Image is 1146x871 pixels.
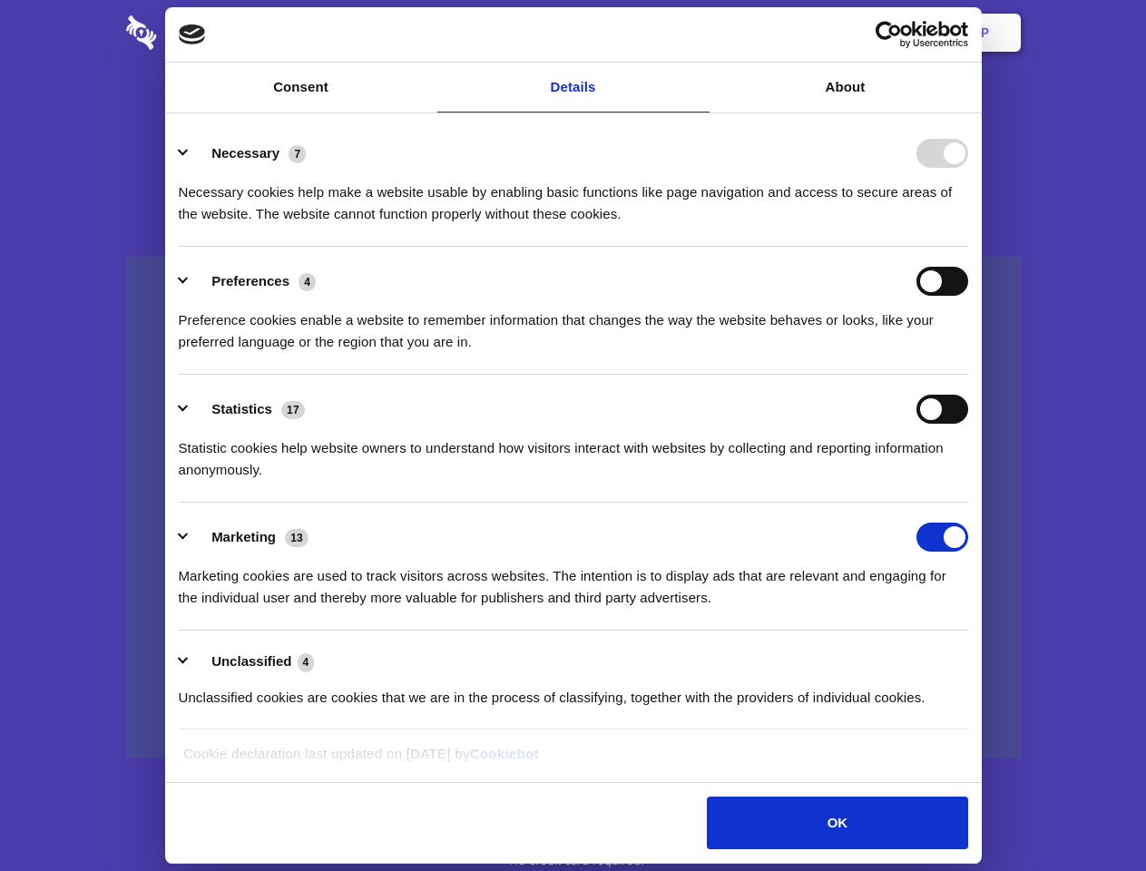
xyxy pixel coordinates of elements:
button: Marketing (13) [179,523,320,552]
span: 4 [299,273,316,291]
label: Preferences [211,273,289,289]
div: Marketing cookies are used to track visitors across websites. The intention is to display ads tha... [179,552,968,609]
label: Necessary [211,145,279,161]
a: Pricing [533,5,612,61]
a: Cookiebot [470,746,539,761]
iframe: Drift Widget Chat Controller [1055,780,1124,849]
button: Statistics (17) [179,395,317,424]
h4: Auto-redaction of sensitive data, encrypted data sharing and self-destructing private chats. Shar... [126,165,1021,225]
a: About [710,63,982,113]
div: Statistic cookies help website owners to understand how visitors interact with websites by collec... [179,424,968,481]
a: Details [437,63,710,113]
div: Necessary cookies help make a website usable by enabling basic functions like page navigation and... [179,168,968,225]
h1: Eliminate Slack Data Loss. [126,82,1021,147]
img: logo-wordmark-white-trans-d4663122ce5f474addd5e946df7df03e33cb6a1c49d2221995e7729f52c070b2.svg [126,15,281,50]
span: 17 [281,401,305,419]
button: OK [707,797,967,849]
label: Marketing [211,529,276,544]
button: Unclassified (4) [179,651,326,673]
a: Consent [165,63,437,113]
a: Usercentrics Cookiebot - opens in a new window [809,21,968,48]
button: Preferences (4) [179,267,328,296]
div: Unclassified cookies are cookies that we are in the process of classifying, together with the pro... [179,673,968,709]
span: 4 [298,653,315,671]
span: 7 [289,145,306,163]
label: Statistics [211,401,272,416]
a: Login [823,5,902,61]
a: Contact [736,5,819,61]
a: Wistia video thumbnail [126,256,1021,759]
div: Cookie declaration last updated on [DATE] by [170,743,976,778]
div: Preference cookies enable a website to remember information that changes the way the website beha... [179,296,968,353]
button: Necessary (7) [179,139,318,168]
span: 13 [285,529,309,547]
img: logo [179,24,206,44]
